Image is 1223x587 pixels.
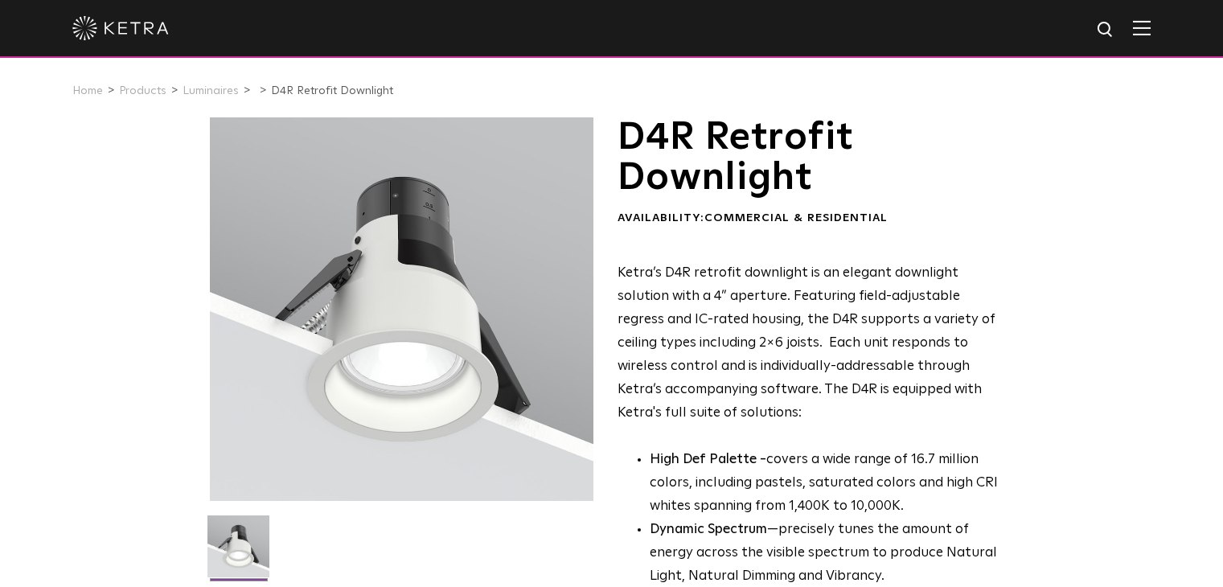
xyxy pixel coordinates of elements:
p: covers a wide range of 16.7 million colors, including pastels, saturated colors and high CRI whit... [650,449,1009,519]
span: Commercial & Residential [704,212,888,224]
strong: Dynamic Spectrum [650,523,767,536]
p: Ketra’s D4R retrofit downlight is an elegant downlight solution with a 4” aperture. Featuring fie... [618,262,1009,425]
img: Hamburger%20Nav.svg [1133,20,1151,35]
h1: D4R Retrofit Downlight [618,117,1009,199]
a: Luminaires [183,85,239,96]
a: D4R Retrofit Downlight [271,85,393,96]
img: search icon [1096,20,1116,40]
a: Products [119,85,166,96]
strong: High Def Palette - [650,453,766,466]
img: ketra-logo-2019-white [72,16,169,40]
div: Availability: [618,211,1009,227]
a: Home [72,85,103,96]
